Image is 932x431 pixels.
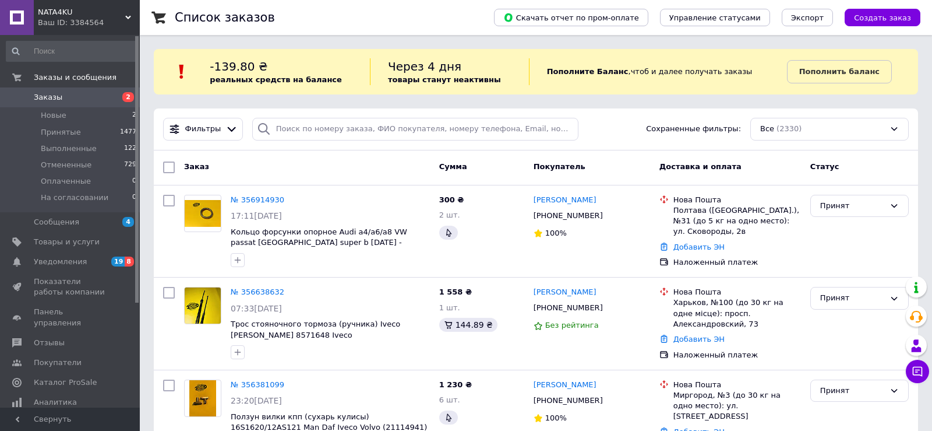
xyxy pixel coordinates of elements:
[439,162,467,171] span: Сумма
[531,300,605,316] div: [PHONE_NUMBER]
[185,288,221,324] img: Фото товару
[184,195,221,232] a: Фото товару
[231,380,284,389] a: № 356381099
[388,59,461,73] span: Через 4 дня
[189,380,217,416] img: Фото товару
[231,320,400,339] a: Трос стояночного тормоза (ручника) Iveco [PERSON_NAME] 8571648 Iveco
[41,143,97,154] span: Выполненные
[503,12,639,23] span: Скачать отчет по пром-оплате
[673,297,801,330] div: Харьков, №100 (до 30 кг на одне місце): просп. Александровский, 73
[439,288,472,296] span: 1 558 ₴
[41,176,91,187] span: Оплаченные
[787,60,892,83] a: Пополнить баланс
[175,10,275,24] h1: Список заказов
[439,380,472,389] span: 1 230 ₴
[673,350,801,360] div: Наложенный платеж
[111,257,125,267] span: 19
[529,58,787,85] div: , чтоб и далее получать заказы
[673,287,801,297] div: Нова Пошта
[791,13,824,22] span: Экспорт
[185,124,221,135] span: Фильтры
[184,287,221,324] a: Фото товару
[531,208,605,223] div: [PHONE_NUMBER]
[810,162,839,171] span: Статус
[534,380,596,391] a: [PERSON_NAME]
[820,200,885,212] div: Принят
[34,397,77,408] span: Аналитика
[231,211,282,220] span: 17:11[DATE]
[41,192,108,203] span: На согласовании
[669,13,761,22] span: Управление статусами
[673,380,801,390] div: Нова Пошта
[439,211,460,219] span: 2 шт.
[34,92,62,103] span: Заказы
[38,17,140,28] div: Ваш ID: 3384564
[820,385,885,397] div: Принят
[252,118,578,141] input: Поиск по номеру заказа, ФИО покупателя, номеру телефона, Email, номеру накладной
[673,390,801,422] div: Миргород, №3 (до 30 кг на одно место): ул. [STREET_ADDRESS]
[34,377,97,388] span: Каталог ProSale
[547,67,629,76] b: Пополните Баланс
[34,237,100,247] span: Товары и услуги
[124,143,136,154] span: 122
[34,276,108,297] span: Показатели работы компании
[210,75,342,84] b: реальных средств на балансе
[6,41,137,62] input: Поиск
[534,195,596,206] a: [PERSON_NAME]
[184,162,209,171] span: Заказ
[231,304,282,313] span: 07:33[DATE]
[673,335,725,344] a: Добавить ЭН
[439,395,460,404] span: 6 шт.
[41,160,91,170] span: Отмененные
[231,227,407,258] a: Кольцо форсунки опорное Audi a4/a6/a8 VW passat [GEOGRAPHIC_DATA] super b [DATE] - [DATE] 0591306...
[34,217,79,227] span: Сообщения
[534,287,596,298] a: [PERSON_NAME]
[545,414,567,422] span: 100%
[673,257,801,268] div: Наложенный платеж
[231,288,284,296] a: № 356638632
[231,396,282,405] span: 23:20[DATE]
[231,195,284,204] a: № 356914930
[132,192,136,203] span: 0
[38,7,125,17] span: NATA4KU
[854,13,911,22] span: Создать заказ
[673,195,801,205] div: Нова Пошта
[659,162,742,171] span: Доставка и оплата
[185,200,221,227] img: Фото товару
[122,92,134,102] span: 2
[210,59,267,73] span: -139.80 ₴
[760,124,774,135] span: Все
[545,229,567,237] span: 100%
[41,110,66,121] span: Новые
[531,393,605,408] div: [PHONE_NUMBER]
[41,127,81,138] span: Принятые
[132,110,136,121] span: 2
[833,13,920,22] a: Создать заказ
[782,9,833,26] button: Экспорт
[646,124,741,135] span: Сохраненные фильтры:
[34,338,65,348] span: Отзывы
[439,318,497,332] div: 144.89 ₴
[122,217,134,227] span: 4
[34,72,116,83] span: Заказы и сообщения
[776,124,802,133] span: (2330)
[125,257,134,267] span: 8
[439,195,464,204] span: 300 ₴
[820,292,885,304] div: Принят
[34,307,108,328] span: Панель управления
[184,380,221,417] a: Фото товару
[673,205,801,237] div: Полтава ([GEOGRAPHIC_DATA].), №31 (до 5 кг на одно место): ул. Сковороды, 2в
[34,257,87,267] span: Уведомления
[545,321,599,330] span: Без рейтинга
[673,243,725,251] a: Добавить ЭН
[34,358,82,368] span: Покупатели
[906,360,929,383] button: Чат с покупателем
[534,162,585,171] span: Покупатель
[439,303,460,312] span: 1 шт.
[494,9,648,26] button: Скачать отчет по пром-оплате
[799,67,880,76] b: Пополнить баланс
[124,160,136,170] span: 729
[173,63,190,80] img: :exclamation:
